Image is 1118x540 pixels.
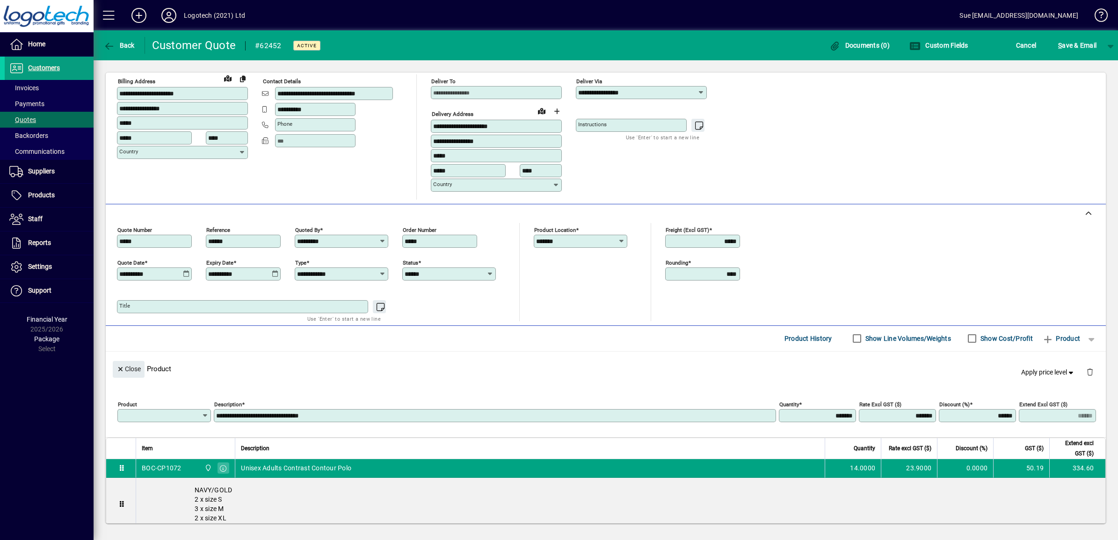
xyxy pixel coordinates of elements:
td: 334.60 [1049,459,1105,478]
span: Central [202,463,213,473]
app-page-header-button: Close [110,364,147,373]
a: Communications [5,144,94,159]
span: Custom Fields [909,42,968,49]
span: Products [28,191,55,199]
button: Choose address [549,104,564,119]
span: Reports [28,239,51,246]
mat-label: Quoted by [295,226,320,233]
span: Staff [28,215,43,223]
mat-label: Product location [534,226,576,233]
button: Delete [1079,361,1101,383]
button: Product History [781,330,836,347]
span: Rate excl GST ($) [889,443,931,454]
app-page-header-button: Delete [1079,367,1101,376]
span: Item [142,443,153,454]
span: Customers [28,64,60,72]
mat-label: Description [214,401,242,407]
mat-label: Instructions [578,121,607,128]
a: Quotes [5,112,94,128]
span: Suppliers [28,167,55,175]
span: Home [28,40,45,48]
div: Logotech (2021) Ltd [184,8,245,23]
mat-label: Reference [206,226,230,233]
mat-label: Phone [277,121,292,127]
button: Close [113,361,145,378]
label: Show Cost/Profit [979,334,1033,343]
a: View on map [220,71,235,86]
button: Custom Fields [907,37,971,54]
span: Support [28,287,51,294]
button: Apply price level [1017,364,1079,381]
label: Show Line Volumes/Weights [864,334,951,343]
span: Communications [9,148,65,155]
span: Active [297,43,317,49]
a: Home [5,33,94,56]
button: Product [1038,330,1085,347]
span: Financial Year [27,316,67,323]
mat-label: Quote date [117,259,145,266]
span: Unisex Adults Contrast Contour Polo [241,463,351,473]
mat-hint: Use 'Enter' to start a new line [307,313,381,324]
span: Quantity [854,443,875,454]
a: Payments [5,96,94,112]
td: 0.0000 [937,459,993,478]
button: Cancel [1014,37,1039,54]
a: Suppliers [5,160,94,183]
div: Product [106,352,1106,386]
span: ave & Email [1058,38,1096,53]
mat-label: Order number [403,226,436,233]
span: Settings [28,263,52,270]
button: Back [101,37,137,54]
span: Back [103,42,135,49]
button: Profile [154,7,184,24]
mat-label: Deliver To [431,78,456,85]
mat-label: Discount (%) [939,401,970,407]
div: 23.9000 [887,463,931,473]
span: Product [1042,331,1080,346]
mat-label: Status [403,259,418,266]
mat-label: Quote number [117,226,152,233]
mat-label: Country [119,148,138,155]
a: Staff [5,208,94,231]
button: Documents (0) [827,37,892,54]
span: 14.0000 [850,463,875,473]
a: View on map [534,103,549,118]
span: Description [241,443,269,454]
div: BOC-CP1072 [142,463,181,473]
mat-label: Title [119,302,130,309]
button: Save & Email [1053,37,1101,54]
mat-hint: Use 'Enter' to start a new line [626,132,699,143]
span: Package [34,335,59,343]
span: Apply price level [1021,367,1075,377]
a: Products [5,184,94,207]
span: S [1058,42,1062,49]
mat-label: Freight (excl GST) [666,226,709,233]
a: Settings [5,255,94,279]
a: Support [5,279,94,302]
span: Documents (0) [829,42,890,49]
a: Knowledge Base [1088,2,1106,32]
a: Reports [5,231,94,255]
mat-label: Deliver via [576,78,602,85]
mat-label: Product [118,401,137,407]
div: NAVY/GOLD 2 x size S 3 x size M 2 x size XL [136,478,1105,530]
a: Invoices [5,80,94,96]
span: Cancel [1016,38,1037,53]
span: Product History [784,331,832,346]
span: Quotes [9,116,36,123]
span: Backorders [9,132,48,139]
div: Sue [EMAIL_ADDRESS][DOMAIN_NAME] [959,8,1078,23]
a: Backorders [5,128,94,144]
button: Copy to Delivery address [235,71,250,86]
mat-label: Expiry date [206,259,233,266]
span: Discount (%) [956,443,987,454]
span: GST ($) [1025,443,1044,454]
span: Invoices [9,84,39,92]
app-page-header-button: Back [94,37,145,54]
mat-label: Rate excl GST ($) [859,401,901,407]
mat-label: Extend excl GST ($) [1019,401,1067,407]
span: Close [116,361,141,377]
span: Extend excl GST ($) [1055,438,1094,459]
mat-label: Rounding [666,259,688,266]
span: Payments [9,100,44,108]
